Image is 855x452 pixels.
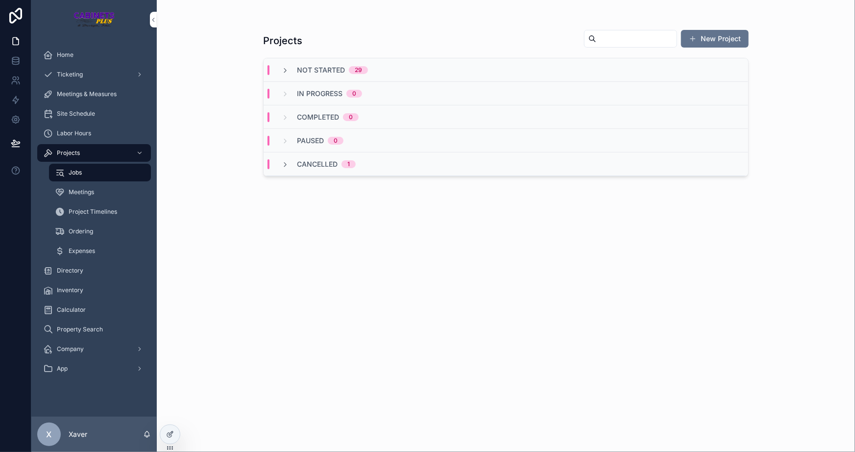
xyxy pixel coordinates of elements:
a: Calculator [37,301,151,319]
a: Project Timelines [49,203,151,221]
span: Meetings [69,188,94,196]
span: Home [57,51,73,59]
span: X [47,428,52,440]
span: Projects [57,149,80,157]
a: Projects [37,144,151,162]
span: Completed [297,112,339,122]
a: Company [37,340,151,358]
span: Paused [297,136,324,146]
a: Inventory [37,281,151,299]
div: 0 [349,113,353,121]
span: In Progress [297,89,342,99]
div: 0 [334,137,338,145]
a: App [37,360,151,377]
a: Meetings [49,183,151,201]
span: Ordering [69,227,93,235]
a: Meetings & Measures [37,85,151,103]
span: Property Search [57,326,103,333]
a: Home [37,46,151,64]
span: Labor Hours [57,129,91,137]
span: Company [57,345,84,353]
a: Expenses [49,242,151,260]
a: Property Search [37,321,151,338]
span: Calculator [57,306,86,314]
img: App logo [73,12,115,27]
a: Labor Hours [37,125,151,142]
a: Ticketing [37,66,151,83]
span: Expenses [69,247,95,255]
div: 29 [355,66,362,74]
span: Site Schedule [57,110,95,118]
span: Not Started [297,65,345,75]
span: Inventory [57,286,83,294]
div: 1 [347,160,350,168]
a: Ordering [49,223,151,240]
a: Jobs [49,164,151,181]
h1: Projects [263,34,302,48]
span: Project Timelines [69,208,117,216]
a: Directory [37,262,151,279]
span: Meetings & Measures [57,90,117,98]
span: Directory [57,267,83,275]
div: 0 [352,90,356,98]
a: Site Schedule [37,105,151,123]
span: Cancelled [297,159,338,169]
span: App [57,365,68,373]
div: scrollable content [31,39,157,390]
p: Xaver [69,429,87,439]
span: Jobs [69,169,82,176]
span: Ticketing [57,71,83,78]
button: New Project [681,30,749,48]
